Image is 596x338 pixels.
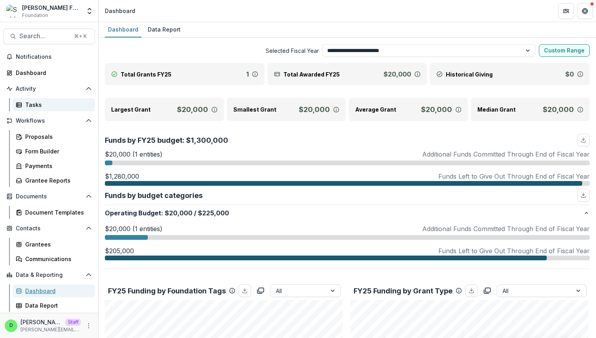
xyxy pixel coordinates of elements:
a: Dashboard [13,284,95,297]
a: Dashboard [105,22,142,37]
span: Data & Reporting [16,272,82,278]
div: Payments [25,162,89,170]
a: Grantees [13,238,95,251]
a: Tasks [13,98,95,111]
p: Additional Funds Committed Through End of Fiscal Year [422,149,590,159]
div: Dashboard [105,7,135,15]
span: Documents [16,193,82,200]
p: Median Grant [477,105,516,114]
p: $20,000 [384,69,411,79]
button: Custom Range [539,44,590,57]
p: Historical Giving [446,70,493,78]
p: Funds by budget categories [105,190,203,201]
div: [PERSON_NAME] Family Foundation DEMO [22,4,81,12]
a: Communications [13,252,95,265]
button: download [577,134,590,146]
p: Largest Grant [111,105,151,114]
img: Schlecht Family Foundation DEMO [6,5,19,17]
span: Selected Fiscal Year [105,47,319,55]
button: Open Contacts [3,222,95,235]
button: Open Activity [3,82,95,95]
span: / [194,208,196,218]
p: FY25 Funding by Foundation Tags [108,286,226,296]
p: Additional Funds Committed Through End of Fiscal Year [422,224,590,233]
button: Open Documents [3,190,95,203]
a: Grantee Reports [13,174,95,187]
button: Open Workflows [3,114,95,127]
p: [PERSON_NAME][EMAIL_ADDRESS][DOMAIN_NAME] [20,326,81,333]
button: download [238,284,251,297]
div: Proposals [25,133,89,141]
p: $1,280,000 [105,172,139,181]
button: Open Data & Reporting [3,269,95,281]
p: $20,000 (1 entities) [105,149,162,159]
nav: breadcrumb [102,5,138,17]
span: Foundation [22,12,48,19]
a: Proposals [13,130,95,143]
p: Funds Left to Give Out Through End of Fiscal Year [438,246,590,256]
div: Dashboard [25,287,89,295]
button: copy to clipboard [254,284,267,297]
button: More [84,321,93,331]
div: Form Builder [25,147,89,155]
p: Staff [65,319,81,326]
span: $20,000 [165,208,192,218]
span: Contacts [16,225,82,232]
button: Get Help [577,3,593,19]
div: Document Templates [25,208,89,217]
p: $20,000 [543,104,574,115]
p: Funds Left to Give Out Through End of Fiscal Year [438,172,590,181]
button: download [577,189,590,202]
p: Smallest Grant [233,105,276,114]
button: Partners [558,3,574,19]
p: $0 [565,69,574,79]
p: Total Grants FY25 [121,70,171,78]
span: Notifications [16,54,92,60]
button: Notifications [3,50,95,63]
div: ⌘ + K [73,32,88,41]
button: copy to clipboard [481,284,494,297]
p: FY25 Funding by Grant Type [354,286,453,296]
div: Data Report [25,301,89,310]
a: Document Templates [13,206,95,219]
div: Dashboard [105,24,142,35]
p: 1 [246,69,249,79]
button: Operating Budget:$20,000/$225,000 [105,205,590,221]
a: Data Report [145,22,184,37]
a: Dashboard [3,66,95,79]
p: $20,000 [299,104,330,115]
button: Search... [3,28,95,44]
button: download [465,284,478,297]
a: Data Report [13,299,95,312]
p: Total Awarded FY25 [283,70,340,78]
div: Tasks [25,101,89,109]
span: Activity [16,86,82,92]
div: Divyansh [9,323,13,328]
a: Payments [13,159,95,172]
button: Open entity switcher [84,3,95,19]
div: Operating Budget:$20,000/$225,000 [105,221,590,268]
span: Workflows [16,118,82,124]
p: Funds by FY25 budget: $1,300,000 [105,135,228,146]
p: [PERSON_NAME] [20,318,62,326]
p: $20,000 [177,104,208,115]
div: Dashboard [16,69,89,77]
span: Search... [19,32,69,40]
a: Form Builder [13,145,95,158]
div: Communications [25,255,89,263]
div: Grantees [25,240,89,248]
div: Grantee Reports [25,176,89,185]
p: Average Grant [355,105,396,114]
div: Data Report [145,24,184,35]
p: $20,000 [421,104,452,115]
p: Operating Budget : $225,000 [105,208,583,218]
p: $205,000 [105,246,134,256]
p: $20,000 (1 entities) [105,224,162,233]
